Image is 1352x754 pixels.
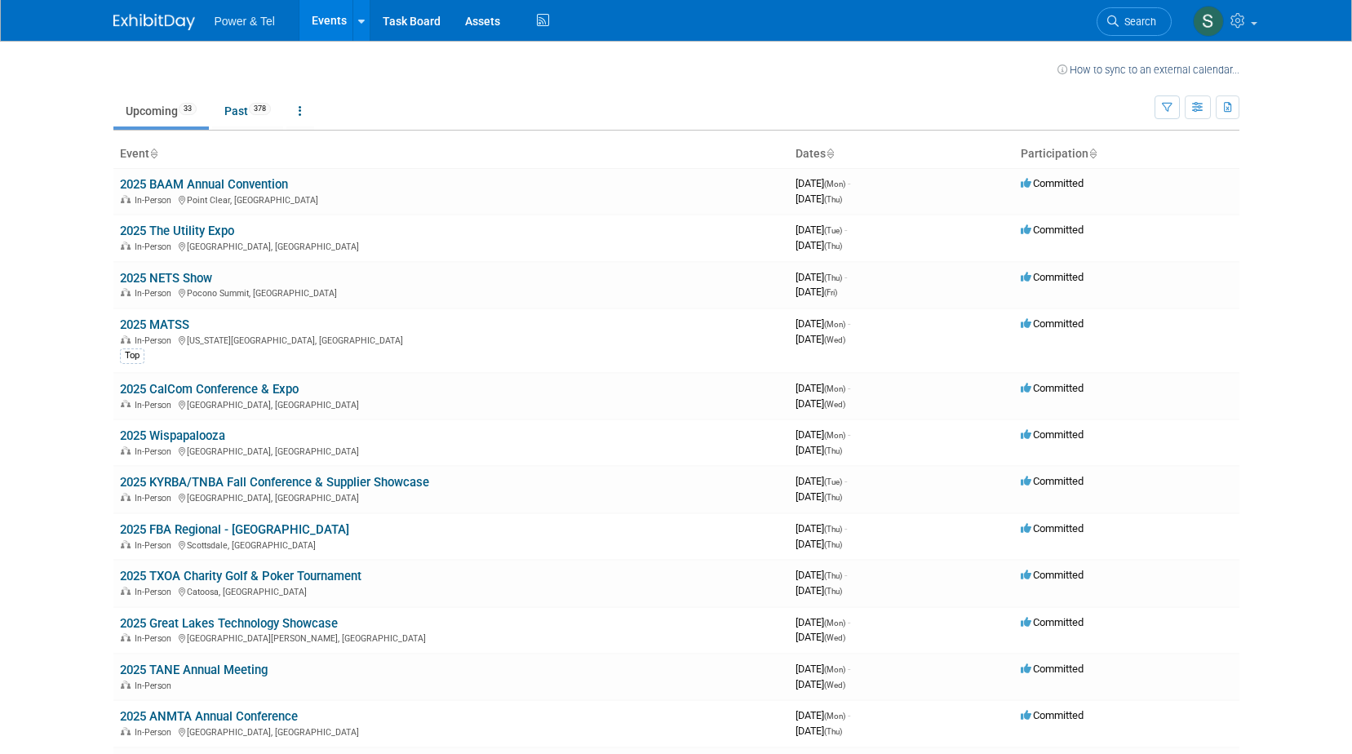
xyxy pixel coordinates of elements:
[135,540,176,551] span: In-Person
[796,709,850,721] span: [DATE]
[796,616,850,628] span: [DATE]
[796,631,845,643] span: [DATE]
[135,633,176,644] span: In-Person
[212,95,283,126] a: Past378
[796,286,837,298] span: [DATE]
[120,193,782,206] div: Point Clear, [GEOGRAPHIC_DATA]
[120,709,298,724] a: 2025 ANMTA Annual Conference
[121,288,131,296] img: In-Person Event
[1021,663,1084,675] span: Committed
[120,382,299,397] a: 2025 CalCom Conference & Expo
[1119,16,1156,28] span: Search
[824,195,842,204] span: (Thu)
[848,428,850,441] span: -
[121,540,131,548] img: In-Person Event
[149,147,157,160] a: Sort by Event Name
[120,538,782,551] div: Scottsdale, [GEOGRAPHIC_DATA]
[848,709,850,721] span: -
[824,493,842,502] span: (Thu)
[796,397,845,410] span: [DATE]
[121,633,131,641] img: In-Person Event
[1057,64,1239,76] a: How to sync to an external calendar...
[135,446,176,457] span: In-Person
[135,727,176,738] span: In-Person
[121,727,131,735] img: In-Person Event
[796,475,847,487] span: [DATE]
[824,273,842,282] span: (Thu)
[796,224,847,236] span: [DATE]
[120,444,782,457] div: [GEOGRAPHIC_DATA], [GEOGRAPHIC_DATA]
[824,335,845,344] span: (Wed)
[796,522,847,534] span: [DATE]
[1021,177,1084,189] span: Committed
[120,397,782,410] div: [GEOGRAPHIC_DATA], [GEOGRAPHIC_DATA]
[824,571,842,580] span: (Thu)
[135,288,176,299] span: In-Person
[824,681,845,690] span: (Wed)
[824,226,842,235] span: (Tue)
[121,195,131,203] img: In-Person Event
[120,584,782,597] div: Catoosa, [GEOGRAPHIC_DATA]
[121,400,131,408] img: In-Person Event
[120,663,268,677] a: 2025 TANE Annual Meeting
[824,384,845,393] span: (Mon)
[824,727,842,736] span: (Thu)
[120,317,189,332] a: 2025 MATSS
[113,140,789,168] th: Event
[135,335,176,346] span: In-Person
[796,490,842,503] span: [DATE]
[215,15,275,28] span: Power & Tel
[1193,6,1224,37] img: Scott Perkins
[796,177,850,189] span: [DATE]
[824,477,842,486] span: (Tue)
[249,103,271,115] span: 378
[1014,140,1239,168] th: Participation
[824,540,842,549] span: (Thu)
[824,180,845,188] span: (Mon)
[796,584,842,597] span: [DATE]
[120,522,349,537] a: 2025 FBA Regional - [GEOGRAPHIC_DATA]
[824,712,845,721] span: (Mon)
[796,239,842,251] span: [DATE]
[824,242,842,251] span: (Thu)
[848,616,850,628] span: -
[824,633,845,642] span: (Wed)
[120,239,782,252] div: [GEOGRAPHIC_DATA], [GEOGRAPHIC_DATA]
[1021,317,1084,330] span: Committed
[1021,475,1084,487] span: Committed
[120,490,782,503] div: [GEOGRAPHIC_DATA], [GEOGRAPHIC_DATA]
[135,587,176,597] span: In-Person
[796,382,850,394] span: [DATE]
[796,569,847,581] span: [DATE]
[1021,709,1084,721] span: Committed
[121,587,131,595] img: In-Person Event
[120,616,338,631] a: 2025 Great Lakes Technology Showcase
[120,177,288,192] a: 2025 BAAM Annual Convention
[844,475,847,487] span: -
[120,333,782,346] div: [US_STATE][GEOGRAPHIC_DATA], [GEOGRAPHIC_DATA]
[824,288,837,297] span: (Fri)
[796,678,845,690] span: [DATE]
[844,569,847,581] span: -
[135,242,176,252] span: In-Person
[121,242,131,250] img: In-Person Event
[796,663,850,675] span: [DATE]
[120,224,234,238] a: 2025 The Utility Expo
[796,444,842,456] span: [DATE]
[121,681,131,689] img: In-Person Event
[135,493,176,503] span: In-Person
[135,681,176,691] span: In-Person
[113,14,195,30] img: ExhibitDay
[121,335,131,344] img: In-Person Event
[120,569,361,583] a: 2025 TXOA Charity Golf & Poker Tournament
[844,522,847,534] span: -
[120,286,782,299] div: Pocono Summit, [GEOGRAPHIC_DATA]
[824,400,845,409] span: (Wed)
[120,725,782,738] div: [GEOGRAPHIC_DATA], [GEOGRAPHIC_DATA]
[824,619,845,628] span: (Mon)
[121,446,131,455] img: In-Person Event
[844,224,847,236] span: -
[179,103,197,115] span: 33
[796,538,842,550] span: [DATE]
[796,317,850,330] span: [DATE]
